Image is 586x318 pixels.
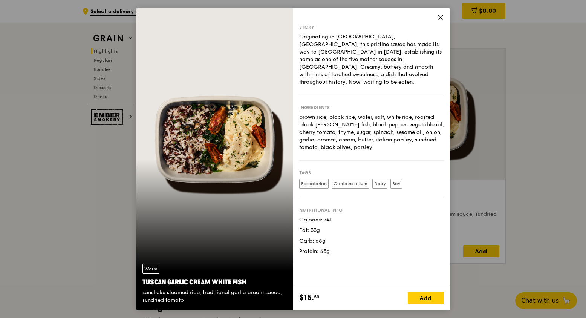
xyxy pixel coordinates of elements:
[299,104,444,111] div: Ingredients
[142,264,159,274] div: Warm
[408,292,444,304] div: Add
[299,33,444,86] div: Originating in [GEOGRAPHIC_DATA], [GEOGRAPHIC_DATA], this pristine sauce has made its way to [GEO...
[142,277,287,287] div: Tuscan Garlic Cream White Fish
[299,207,444,213] div: Nutritional info
[299,216,444,224] div: Calories: 741
[390,179,402,189] label: Soy
[299,292,314,303] span: $15.
[314,294,320,300] span: 50
[299,24,444,30] div: Story
[372,179,387,189] label: Dairy
[299,237,444,245] div: Carb: 66g
[332,179,369,189] label: Contains allium
[299,248,444,255] div: Protein: 45g
[299,114,444,151] div: brown rice, black rice, water, salt, white rice, roasted black [PERSON_NAME] fish, black pepper, ...
[299,179,329,189] label: Pescatarian
[299,170,444,176] div: Tags
[142,289,287,304] div: sanshoku steamed rice, traditional garlic cream sauce, sundried tomato
[299,227,444,234] div: Fat: 33g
